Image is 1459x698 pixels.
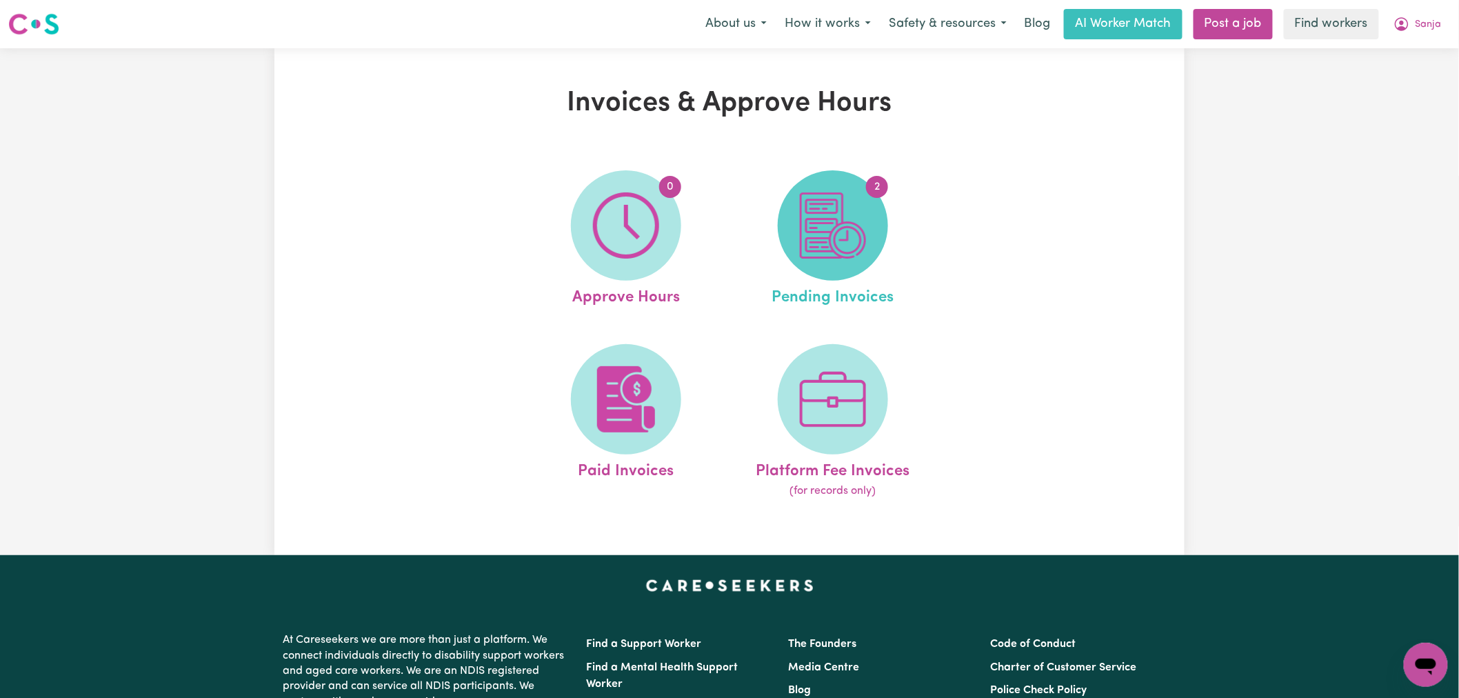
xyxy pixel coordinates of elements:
[866,176,888,198] span: 2
[434,87,1025,120] h1: Invoices & Approve Hours
[527,170,725,310] a: Approve Hours
[789,483,876,499] span: (for records only)
[586,639,701,650] a: Find a Support Worker
[788,639,856,650] a: The Founders
[586,662,738,690] a: Find a Mental Health Support Worker
[659,176,681,198] span: 0
[880,10,1016,39] button: Safety & resources
[991,685,1087,696] a: Police Check Policy
[8,8,59,40] a: Careseekers logo
[756,455,909,483] span: Platform Fee Invoices
[527,344,725,500] a: Paid Invoices
[696,10,776,39] button: About us
[991,662,1137,673] a: Charter of Customer Service
[1404,643,1448,687] iframe: Button to launch messaging window
[788,662,859,673] a: Media Centre
[1016,9,1058,39] a: Blog
[1416,17,1442,32] span: Sanja
[776,10,880,39] button: How it works
[772,281,894,310] span: Pending Invoices
[572,281,680,310] span: Approve Hours
[1385,10,1451,39] button: My Account
[734,344,932,500] a: Platform Fee Invoices(for records only)
[1064,9,1183,39] a: AI Worker Match
[788,685,811,696] a: Blog
[1284,9,1379,39] a: Find workers
[646,580,814,591] a: Careseekers home page
[734,170,932,310] a: Pending Invoices
[578,455,674,483] span: Paid Invoices
[991,639,1076,650] a: Code of Conduct
[8,12,59,37] img: Careseekers logo
[1194,9,1273,39] a: Post a job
